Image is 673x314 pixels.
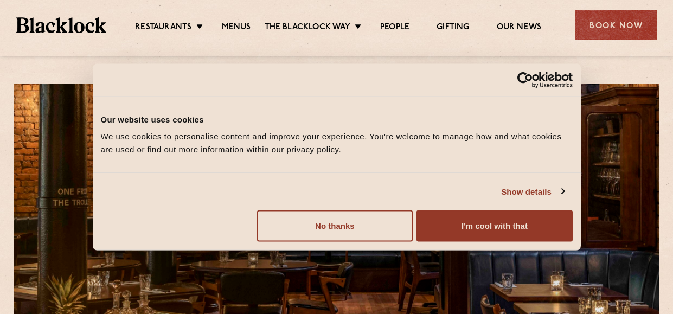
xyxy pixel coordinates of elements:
button: No thanks [257,210,413,242]
a: The Blacklock Way [265,22,350,34]
div: Book Now [575,10,657,40]
div: Our website uses cookies [101,113,573,126]
a: People [380,22,409,34]
img: BL_Textured_Logo-footer-cropped.svg [16,17,106,33]
div: We use cookies to personalise content and improve your experience. You're welcome to manage how a... [101,130,573,156]
button: I'm cool with that [416,210,572,242]
a: Restaurants [135,22,191,34]
a: Usercentrics Cookiebot - opens in a new window [478,72,573,88]
a: Menus [222,22,251,34]
a: Gifting [437,22,469,34]
a: Show details [501,185,564,198]
a: Our News [497,22,542,34]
